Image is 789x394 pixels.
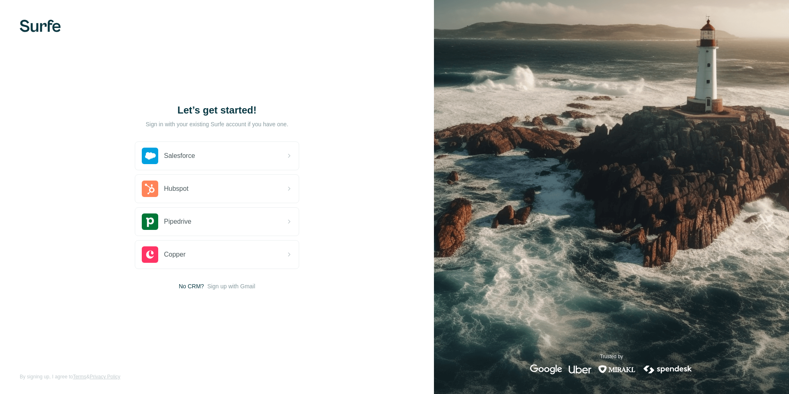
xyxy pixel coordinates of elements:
[20,373,120,380] span: By signing up, I agree to &
[142,213,158,230] img: pipedrive's logo
[530,364,562,374] img: google's logo
[142,148,158,164] img: salesforce's logo
[569,364,591,374] img: uber's logo
[164,250,185,260] span: Copper
[145,120,288,128] p: Sign in with your existing Surfe account if you have one.
[600,353,623,360] p: Trusted by
[164,217,191,227] span: Pipedrive
[598,364,636,374] img: mirakl's logo
[20,20,61,32] img: Surfe's logo
[142,181,158,197] img: hubspot's logo
[179,282,204,290] span: No CRM?
[642,364,693,374] img: spendesk's logo
[90,374,120,380] a: Privacy Policy
[135,104,299,117] h1: Let’s get started!
[142,246,158,263] img: copper's logo
[164,184,189,194] span: Hubspot
[207,282,255,290] button: Sign up with Gmail
[73,374,86,380] a: Terms
[164,151,195,161] span: Salesforce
